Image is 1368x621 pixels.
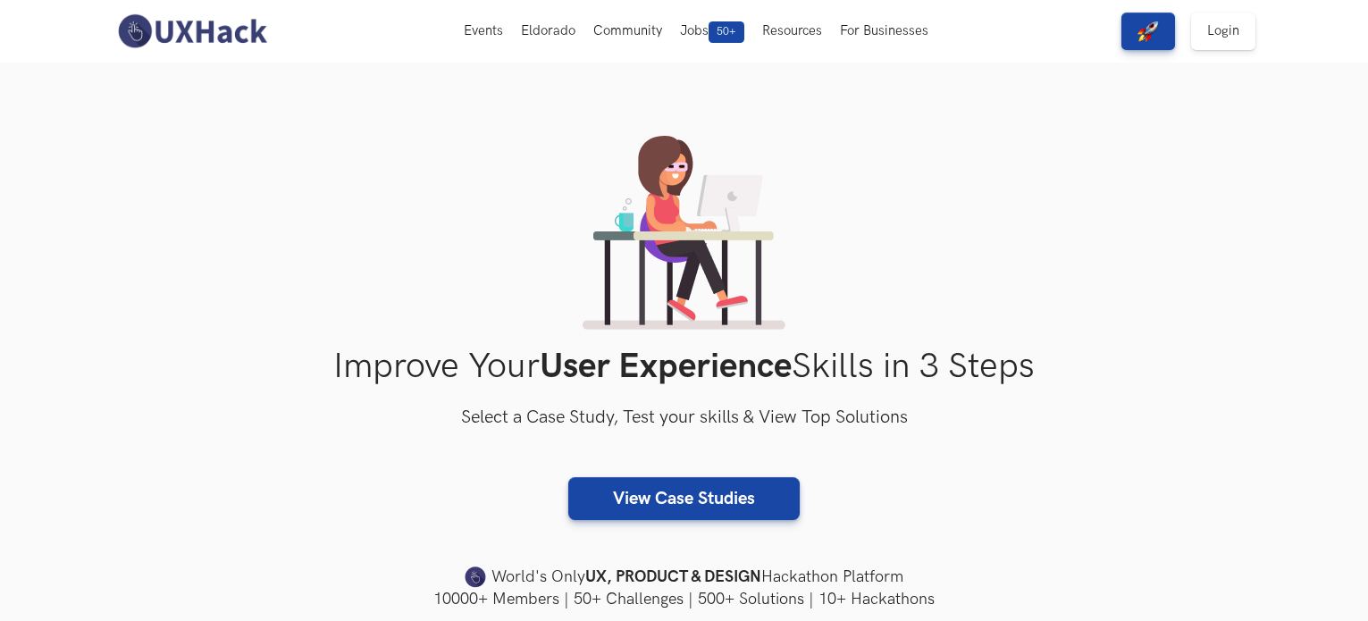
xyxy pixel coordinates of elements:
strong: UX, PRODUCT & DESIGN [585,565,761,590]
a: View Case Studies [568,477,800,520]
img: uxhack-favicon-image.png [465,566,486,589]
span: 50+ [709,21,744,43]
h3: Select a Case Study, Test your skills & View Top Solutions [113,404,1256,432]
img: UXHack-logo.png [113,13,272,50]
img: rocket [1137,21,1159,42]
h4: 10000+ Members | 50+ Challenges | 500+ Solutions | 10+ Hackathons [113,588,1256,610]
h4: World's Only Hackathon Platform [113,565,1256,590]
strong: User Experience [540,346,792,388]
img: lady working on laptop [583,136,785,330]
h1: Improve Your Skills in 3 Steps [113,346,1256,388]
a: Login [1191,13,1255,50]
